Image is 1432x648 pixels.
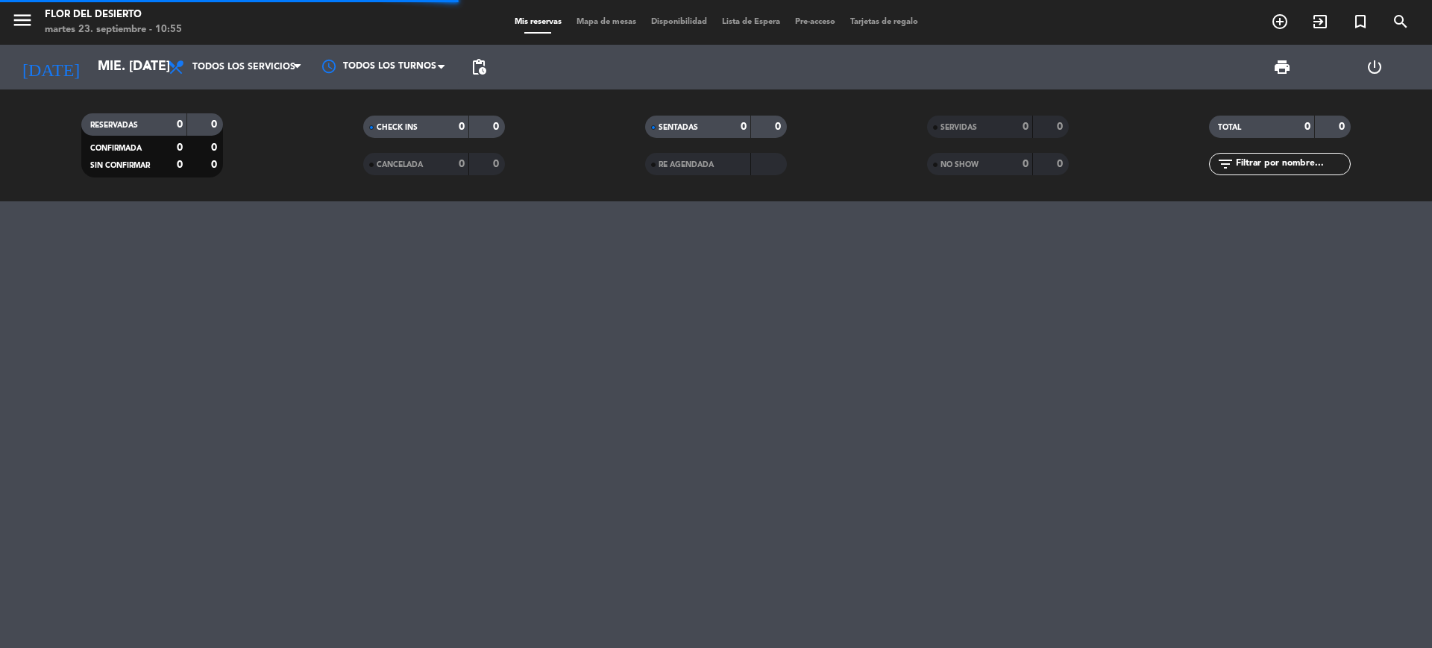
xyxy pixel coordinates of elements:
[470,58,488,76] span: pending_actions
[1273,58,1291,76] span: print
[90,122,138,129] span: RESERVADAS
[139,58,157,76] i: arrow_drop_down
[775,122,784,132] strong: 0
[211,160,220,170] strong: 0
[45,22,182,37] div: martes 23. septiembre - 10:55
[788,18,843,26] span: Pre-acceso
[644,18,715,26] span: Disponibilidad
[377,161,423,169] span: CANCELADA
[843,18,926,26] span: Tarjetas de regalo
[1218,124,1241,131] span: TOTAL
[177,119,183,130] strong: 0
[940,161,979,169] span: NO SHOW
[569,18,644,26] span: Mapa de mesas
[940,124,977,131] span: SERVIDAS
[90,145,142,152] span: CONFIRMADA
[1023,122,1029,132] strong: 0
[1216,155,1234,173] i: filter_list
[177,160,183,170] strong: 0
[493,159,502,169] strong: 0
[377,124,418,131] span: CHECK INS
[211,142,220,153] strong: 0
[1234,156,1350,172] input: Filtrar por nombre...
[1057,122,1066,132] strong: 0
[1366,58,1384,76] i: power_settings_new
[211,119,220,130] strong: 0
[715,18,788,26] span: Lista de Espera
[11,9,34,37] button: menu
[1304,122,1310,132] strong: 0
[507,18,569,26] span: Mis reservas
[1392,13,1410,31] i: search
[1023,159,1029,169] strong: 0
[1328,45,1421,89] div: LOG OUT
[741,122,747,132] strong: 0
[659,161,714,169] span: RE AGENDADA
[11,9,34,31] i: menu
[90,162,150,169] span: SIN CONFIRMAR
[192,62,295,72] span: Todos los servicios
[1351,13,1369,31] i: turned_in_not
[1311,13,1329,31] i: exit_to_app
[11,51,90,84] i: [DATE]
[659,124,698,131] span: SENTADAS
[45,7,182,22] div: FLOR DEL DESIERTO
[459,122,465,132] strong: 0
[1271,13,1289,31] i: add_circle_outline
[1057,159,1066,169] strong: 0
[459,159,465,169] strong: 0
[177,142,183,153] strong: 0
[1339,122,1348,132] strong: 0
[493,122,502,132] strong: 0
